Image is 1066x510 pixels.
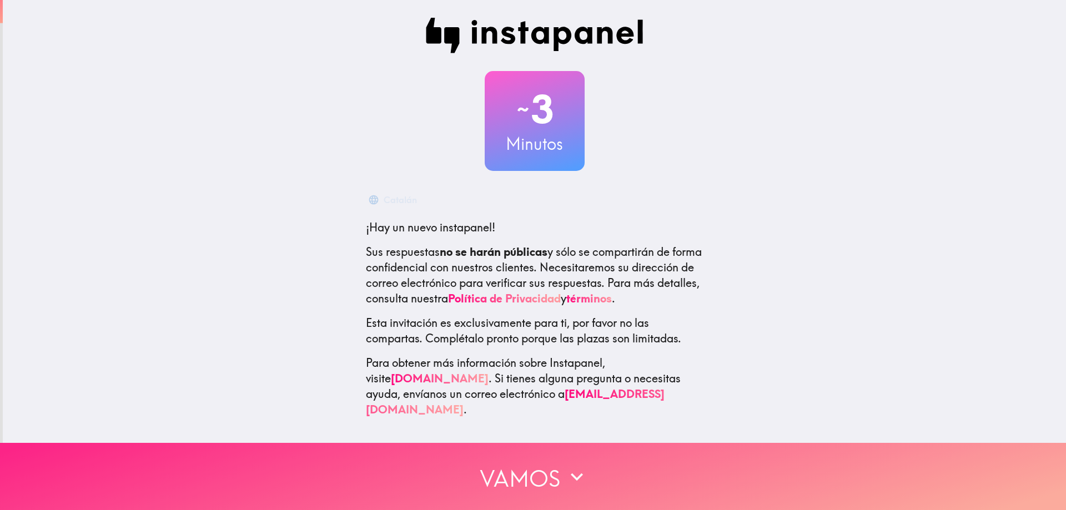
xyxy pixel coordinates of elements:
[464,402,467,416] font: .
[425,331,681,345] font: Complétalo pronto porque las plazas son limitadas.
[515,93,531,126] font: ~
[366,316,649,345] font: Esta invitación es exclusivamente para ti, por favor no las compartas.
[366,189,421,211] button: Catalán
[566,291,612,305] a: términos
[426,18,643,53] img: Panel instantáneo
[366,276,700,305] font: Para más detalles, consulta nuestra
[366,220,495,234] font: ¡Hay un nuevo instapanel!
[561,291,566,305] font: y
[506,133,563,154] font: Minutos
[391,371,489,385] a: [DOMAIN_NAME]
[366,387,665,416] a: [EMAIL_ADDRESS][DOMAIN_NAME]
[384,194,417,205] font: Catalán
[531,85,554,133] font: 3
[366,260,694,290] font: Necesitaremos su dirección de correo electrónico para verificar sus respuestas.
[440,245,547,259] font: no se harán públicas
[366,245,702,274] font: y sólo se compartirán de forma confidencial con nuestros clientes.
[366,245,440,259] font: Sus respuestas
[366,356,605,385] font: Para obtener más información sobre Instapanel, visite
[366,371,681,401] font: . Si tienes alguna pregunta o necesitas ayuda, envíanos un correo electrónico a
[480,464,560,492] font: Vamos
[448,291,561,305] a: Política de Privacidad
[612,291,615,305] font: .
